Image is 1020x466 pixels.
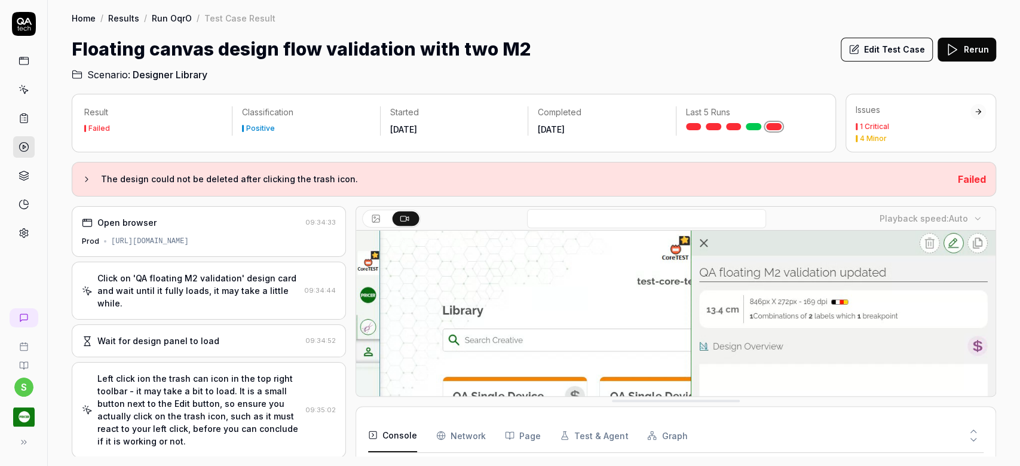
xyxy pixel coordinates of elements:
div: Left click ion the trash can icon in the top right toolbar - it may take a bit to load. It is a s... [97,372,301,447]
time: 09:34:52 [305,336,336,345]
div: Wait for design panel to load [97,335,219,347]
img: Pricer.com Logo [13,406,35,428]
div: [URL][DOMAIN_NAME] [111,236,189,247]
div: Click on 'QA floating M2 validation' design card and wait until it fully loads, it may take a lit... [97,272,299,309]
p: Result [84,106,222,118]
div: / [144,12,147,24]
div: Positive [246,125,275,132]
a: Results [108,12,139,24]
button: The design could not be deleted after clicking the trash icon. [82,172,948,186]
span: Failed [958,173,986,185]
div: Failed [88,125,110,132]
p: Last 5 Runs [686,106,814,118]
p: Classification [242,106,370,118]
time: [DATE] [390,124,417,134]
button: Page [505,419,541,452]
time: 09:34:33 [305,218,336,226]
p: Started [390,106,518,118]
div: Prod [82,236,99,247]
div: Playback speed: [880,212,968,225]
p: Completed [538,106,666,118]
a: New conversation [10,308,38,327]
button: s [14,378,33,397]
h1: Floating canvas design flow validation with two M2 [72,36,531,63]
button: Graph [647,419,687,452]
time: 09:34:44 [304,286,336,295]
span: Designer Library [133,68,207,82]
h3: The design could not be deleted after clicking the trash icon. [101,172,948,186]
div: Open browser [97,216,157,229]
time: [DATE] [538,124,565,134]
div: / [100,12,103,24]
a: Home [72,12,96,24]
div: Issues [856,104,970,116]
a: Run OqrO [152,12,192,24]
div: 1 Critical [860,123,889,130]
button: Console [368,419,417,452]
div: 4 Minor [860,135,887,142]
time: 09:35:02 [305,406,336,414]
button: Pricer.com Logo [5,397,42,430]
a: Book a call with us [5,332,42,351]
a: Scenario:Designer Library [72,68,207,82]
div: Test Case Result [204,12,275,24]
button: Rerun [938,38,996,62]
button: Edit Test Case [841,38,933,62]
a: Documentation [5,351,42,370]
div: / [197,12,200,24]
span: Scenario: [85,68,130,82]
button: Network [436,419,486,452]
button: Test & Agent [560,419,628,452]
